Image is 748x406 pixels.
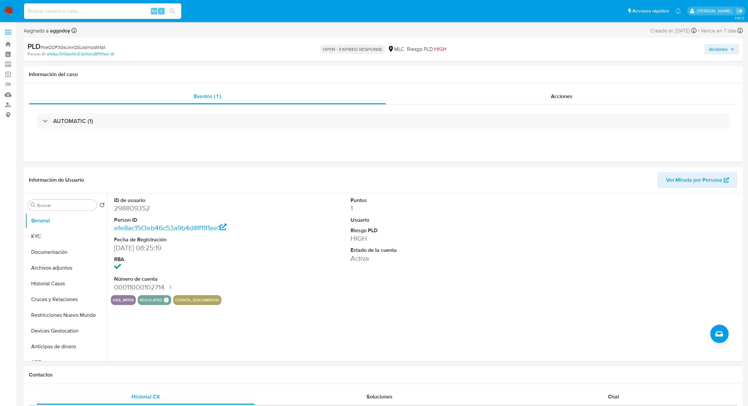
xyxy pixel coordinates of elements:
[37,113,730,129] div: AUTOMATIC (1)
[114,243,265,253] dd: [DATE] 08:25:19
[351,254,502,263] dd: Activa
[25,323,107,339] button: Devices Geolocation
[29,71,738,78] h1: Información del caso
[25,244,107,260] button: Documentación
[114,275,265,283] dt: Número de cuenta
[29,177,84,183] h1: Información de Usuario
[25,292,107,307] button: Cruces y Relaciones
[351,197,502,204] dt: Puntos
[114,204,265,213] dd: 298809352
[351,216,502,224] dt: Usuario
[41,44,105,51] span: # oeDDP3GsUkxQSLsqlmpdtMpt
[651,26,697,35] div: Creado el: [DATE]
[114,223,227,233] a: efe8ac15f3eb46c53a9b4d8ff11f1ee1
[131,393,160,400] span: Historial CX
[160,8,162,14] span: s
[28,41,41,51] b: PLD
[47,51,114,57] a: efe8ac15f3eb46c53a9b4d8ff11f1ee1
[434,45,446,53] span: HIGH
[608,393,619,400] span: Chat
[698,26,699,35] span: -
[407,46,446,53] span: Riesgo PLD:
[194,92,221,100] span: Eventos ( 1 )
[551,92,573,100] span: Acciones
[53,117,93,125] h3: AUTOMATIC (1)
[25,339,107,355] button: Anticipos de dinero
[367,393,393,400] span: Soluciones
[37,202,94,208] input: Buscar
[320,45,385,54] p: OPEN - EXPIRED RESPONSE
[25,307,107,323] button: Restricciones Nuevo Mundo
[25,213,107,229] button: General
[114,216,265,224] dt: Person ID
[114,236,265,243] dt: Fecha de Registración
[28,51,46,57] b: Person ID
[25,229,107,244] button: KYC
[24,7,181,15] input: Buscar usuario o caso...
[657,172,738,188] button: Ver Mirada por Persona
[49,27,70,34] b: aggodoy
[114,197,265,204] dt: ID de usuario
[666,172,722,188] span: Ver Mirada por Persona
[709,44,728,54] span: Acciones
[165,7,179,16] button: search-icon
[388,46,404,53] div: MLC
[351,247,502,254] dt: Estado de la cuenta
[736,8,743,14] a: Salir
[25,276,107,292] button: Historial Casos
[99,202,105,210] button: Volver al orden por defecto
[701,27,737,34] span: Vence en 7 días
[114,283,265,292] dd: 00011000102714
[351,234,502,243] dd: HIGH
[175,299,219,301] button: cuenta_documental
[25,355,107,370] button: CBT
[351,204,502,213] dd: 1
[632,8,669,14] span: Accesos rápidos
[114,256,265,263] dt: RBA
[25,260,107,276] button: Archivos adjuntos
[697,8,734,14] p: agustina.godoy@mercadolibre.com
[676,8,681,14] a: Notificaciones
[351,227,502,234] dt: Riesgo PLD
[113,299,134,301] button: has_mpos
[30,202,36,208] button: Buscar
[704,44,739,54] button: Acciones
[24,27,70,34] span: Asignado a
[140,299,162,301] button: regulated
[29,372,738,378] h1: Contactos
[152,8,157,14] span: Alt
